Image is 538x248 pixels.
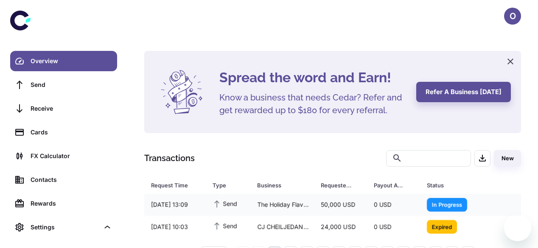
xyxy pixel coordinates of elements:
span: In Progress [427,200,467,209]
button: Refer a business [DATE] [416,82,511,102]
a: Contacts [10,170,117,190]
div: Payout Amount [374,179,406,191]
div: Requested Amount [321,179,353,191]
a: Cards [10,122,117,142]
div: Request Time [151,179,191,191]
a: Send [10,75,117,95]
iframe: Button to launch messaging window [504,214,531,241]
div: Rewards [31,199,112,208]
a: Overview [10,51,117,71]
div: Type [213,179,236,191]
span: Type [213,179,247,191]
button: New [494,150,521,167]
div: 0 USD [367,197,420,213]
div: The Holiday Flavors Hospitality Services FZE [250,197,314,213]
div: FX Calculator [31,151,112,161]
span: Send [213,199,237,208]
a: Rewards [10,193,117,214]
button: O [504,8,521,25]
div: Receive [31,104,112,113]
div: Settings [31,223,99,232]
span: Requested Amount [321,179,364,191]
div: [DATE] 10:03 [144,219,206,235]
div: Settings [10,217,117,237]
div: [DATE] 13:09 [144,197,206,213]
div: Send [31,80,112,89]
div: 24,000 USD [314,219,367,235]
h4: Spread the word and Earn! [219,67,406,88]
span: Status [427,179,491,191]
span: Send [213,221,237,230]
h1: Transactions [144,152,195,164]
div: 0 USD [367,219,420,235]
div: Contacts [31,175,112,184]
span: Expired [427,222,457,231]
div: Overview [31,56,112,66]
a: Receive [10,98,117,119]
h5: Know a business that needs Cedar? Refer and get rewarded up to $180 for every referral. [219,91,406,117]
span: Request Time [151,179,202,191]
div: Status [427,179,480,191]
span: Payout Amount [374,179,417,191]
a: FX Calculator [10,146,117,166]
div: CJ CHEILJEDANG CORPORATION [250,219,314,235]
div: 50,000 USD [314,197,367,213]
div: Cards [31,128,112,137]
